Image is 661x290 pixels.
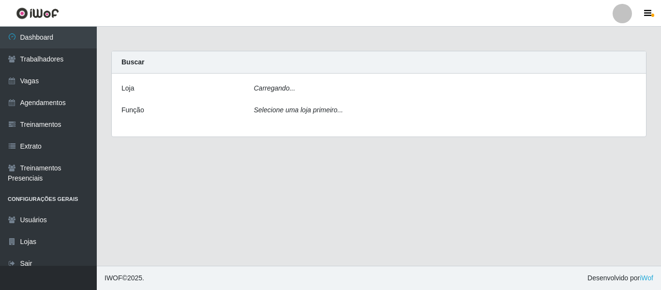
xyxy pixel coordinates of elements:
strong: Buscar [121,58,144,66]
i: Selecione uma loja primeiro... [254,106,343,114]
span: IWOF [105,274,122,282]
a: iWof [640,274,653,282]
label: Função [121,105,144,115]
img: CoreUI Logo [16,7,59,19]
label: Loja [121,83,134,93]
span: © 2025 . [105,273,144,283]
i: Carregando... [254,84,296,92]
span: Desenvolvido por [587,273,653,283]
